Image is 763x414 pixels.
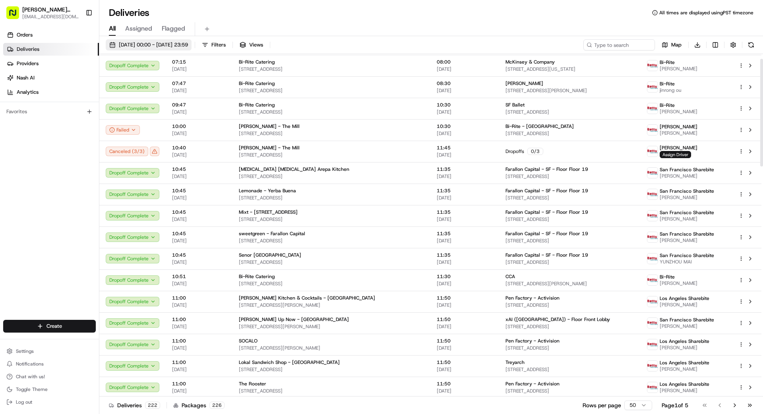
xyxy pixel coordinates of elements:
div: Favorites [3,105,96,118]
span: Senor [GEOGRAPHIC_DATA] [239,252,301,258]
span: sweetgreen - Farallon Capital [239,230,305,237]
span: [DATE] [437,345,493,351]
span: [STREET_ADDRESS] [239,238,424,244]
span: Bi-Rite [660,81,675,87]
span: [PERSON_NAME] [660,216,714,222]
span: [STREET_ADDRESS] [505,130,634,137]
span: [PERSON_NAME] [505,80,543,87]
span: [PERSON_NAME] [660,108,697,115]
span: Chat with us! [16,373,45,380]
span: YUNZHOU MAI [660,259,714,265]
button: Log out [3,397,96,408]
span: [PERSON_NAME] [660,344,709,351]
span: [STREET_ADDRESS] [505,345,634,351]
span: 10:45 [172,188,226,194]
span: [DATE] [437,195,493,201]
img: betty.jpg [647,382,658,393]
span: Assign Driver [660,151,691,158]
span: [DATE] [437,259,493,265]
span: 11:00 [172,338,226,344]
div: 💻 [67,157,74,163]
img: betty.jpg [647,168,658,178]
span: 08:30 [437,80,493,87]
span: The Rooster [239,381,266,387]
img: betty.jpg [647,60,658,71]
button: Toggle Theme [3,384,96,395]
span: [PERSON_NAME] [660,302,709,308]
span: [STREET_ADDRESS] [505,173,634,180]
span: 10:45 [172,252,226,258]
span: [STREET_ADDRESS] [239,388,424,394]
span: 11:00 [172,316,226,323]
div: 📗 [8,157,14,163]
span: 7月31日 [50,123,69,130]
span: Nash AI [17,74,35,81]
div: Page 1 of 5 [662,401,688,409]
button: [EMAIL_ADDRESS][DOMAIN_NAME] [22,14,79,20]
button: Dropoff Complete [106,190,159,199]
button: Dropoff Complete [106,211,159,221]
span: 11:35 [437,166,493,172]
span: [DATE] [437,388,493,394]
span: 11:35 [437,188,493,194]
button: Dropoff Complete [106,318,159,328]
span: API Documentation [75,156,128,164]
span: [DATE] [437,87,493,94]
span: [STREET_ADDRESS] [239,87,424,94]
button: See all [123,102,145,111]
span: [DATE] [172,281,226,287]
img: betty.jpg [647,211,658,221]
span: [STREET_ADDRESS] [239,66,424,72]
img: bettytllc [8,116,21,128]
span: Orders [17,31,33,39]
span: [STREET_ADDRESS][PERSON_NAME] [239,323,424,330]
span: [STREET_ADDRESS] [239,366,424,373]
span: [PERSON_NAME] [660,280,697,286]
img: betty.jpg [647,103,658,114]
div: 222 [145,402,160,409]
span: 10:45 [172,166,226,172]
span: Deliveries [17,46,39,53]
span: [PERSON_NAME] [660,145,697,151]
img: betty.jpg [647,82,658,92]
span: 11:00 [172,295,226,301]
span: [DATE] [172,345,226,351]
span: 10:30 [437,123,493,130]
span: [PERSON_NAME] - The Mill [239,123,300,130]
span: Toggle Theme [16,386,48,393]
button: Dropoff Complete [106,254,159,263]
span: [PERSON_NAME] [660,387,709,394]
button: Dropoff Complete [106,232,159,242]
div: Failed [106,125,140,135]
span: 11:50 [437,316,493,323]
span: [STREET_ADDRESS][US_STATE] [505,66,634,72]
span: [STREET_ADDRESS][PERSON_NAME] [505,87,634,94]
span: [DATE] [437,173,493,180]
span: [STREET_ADDRESS][PERSON_NAME] [239,302,424,308]
span: Los Angeles Sharebite [660,381,709,387]
span: [DATE] [172,323,226,330]
span: [PERSON_NAME] - The Mill [239,145,300,151]
span: Notifications [16,361,44,367]
span: Log out [16,399,32,405]
span: [DATE] [172,173,226,180]
span: 11:35 [437,209,493,215]
span: [STREET_ADDRESS] [505,195,634,201]
span: SOCALO [239,338,258,344]
img: 5e9a9d7314ff4150bce227a61376b483.jpg [17,76,31,90]
span: [DATE] [172,302,226,308]
span: [DATE] [172,66,226,72]
span: [PERSON_NAME] [660,366,709,372]
button: Chat with us! [3,371,96,382]
span: Filters [211,41,226,48]
button: Dropoff Complete [106,361,159,371]
span: Treyarch [505,359,525,366]
span: [STREET_ADDRESS] [239,130,424,137]
span: McKinsey & Company [505,59,555,65]
span: [STREET_ADDRESS] [505,302,634,308]
span: Pylon [79,176,96,182]
span: [PERSON_NAME] Transportation [22,6,79,14]
span: Analytics [17,89,39,96]
span: [DATE] [437,66,493,72]
span: [DATE] [437,302,493,308]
